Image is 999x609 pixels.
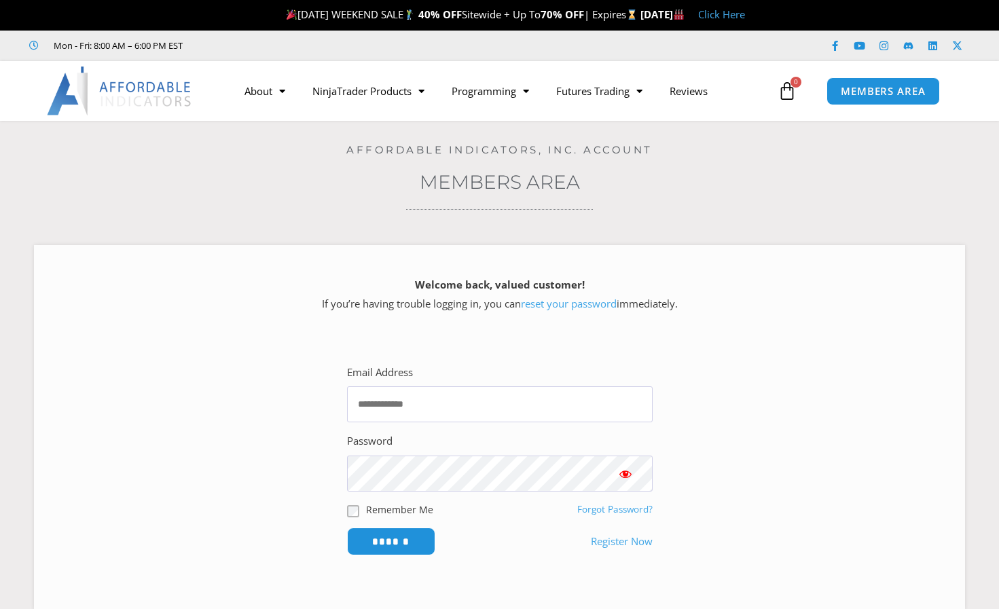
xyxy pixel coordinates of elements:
[418,7,462,21] strong: 40% OFF
[438,75,543,107] a: Programming
[698,7,745,21] a: Click Here
[283,7,640,21] span: [DATE] WEEKEND SALE Sitewide + Up To | Expires
[627,10,637,20] img: ⌛
[346,143,653,156] a: Affordable Indicators, Inc. Account
[598,456,653,492] button: Show password
[577,503,653,515] a: Forgot Password?
[841,86,926,96] span: MEMBERS AREA
[58,276,941,314] p: If you’re having trouble logging in, you can immediately.
[591,532,653,551] a: Register Now
[347,363,413,382] label: Email Address
[640,7,685,21] strong: [DATE]
[299,75,438,107] a: NinjaTrader Products
[202,39,405,52] iframe: Customer reviews powered by Trustpilot
[757,71,817,111] a: 0
[791,77,801,88] span: 0
[656,75,721,107] a: Reviews
[541,7,584,21] strong: 70% OFF
[543,75,656,107] a: Futures Trading
[415,278,585,291] strong: Welcome back, valued customer!
[231,75,774,107] nav: Menu
[347,432,393,451] label: Password
[521,297,617,310] a: reset your password
[287,10,297,20] img: 🎉
[47,67,193,115] img: LogoAI | Affordable Indicators – NinjaTrader
[827,77,940,105] a: MEMBERS AREA
[404,10,414,20] img: 🏌️‍♂️
[50,37,183,54] span: Mon - Fri: 8:00 AM – 6:00 PM EST
[420,170,580,193] a: Members Area
[366,502,433,517] label: Remember Me
[674,10,684,20] img: 🏭
[231,75,299,107] a: About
